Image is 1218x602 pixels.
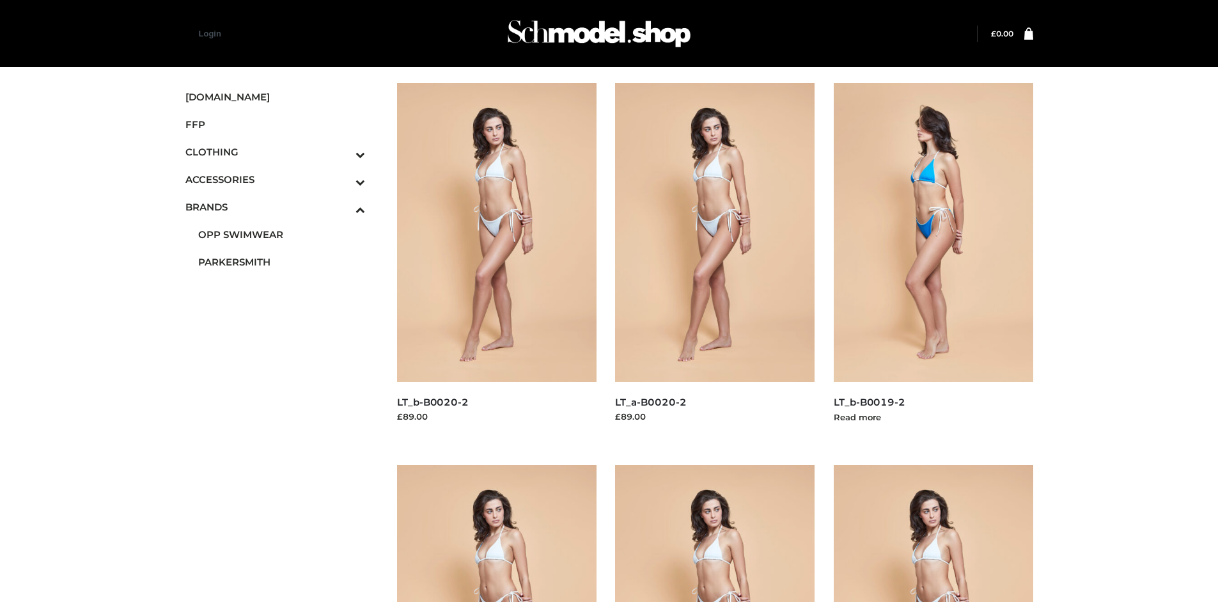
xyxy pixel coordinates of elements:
a: BRANDSToggle Submenu [185,193,366,221]
span: CLOTHING [185,145,366,159]
a: Login [199,29,221,38]
a: FFP [185,111,366,138]
a: LT_a-B0020-2 [615,396,686,408]
a: [DOMAIN_NAME] [185,83,366,111]
a: LT_b-B0020-2 [397,396,469,408]
span: PARKERSMITH [198,255,366,269]
span: £ [991,29,996,38]
a: PARKERSMITH [198,248,366,276]
span: OPP SWIMWEAR [198,227,366,242]
div: £89.00 [615,410,815,423]
button: Toggle Submenu [320,193,365,221]
span: [DOMAIN_NAME] [185,90,366,104]
bdi: 0.00 [991,29,1013,38]
button: Toggle Submenu [320,166,365,193]
div: £89.00 [397,410,597,423]
a: Read more [834,412,881,422]
span: BRANDS [185,200,366,214]
img: Schmodel Admin 964 [503,8,695,59]
a: LT_b-B0019-2 [834,396,905,408]
span: ACCESSORIES [185,172,366,187]
a: £0.00 [991,29,1013,38]
button: Toggle Submenu [320,138,365,166]
a: ACCESSORIESToggle Submenu [185,166,366,193]
a: OPP SWIMWEAR [198,221,366,248]
a: CLOTHINGToggle Submenu [185,138,366,166]
span: FFP [185,117,366,132]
